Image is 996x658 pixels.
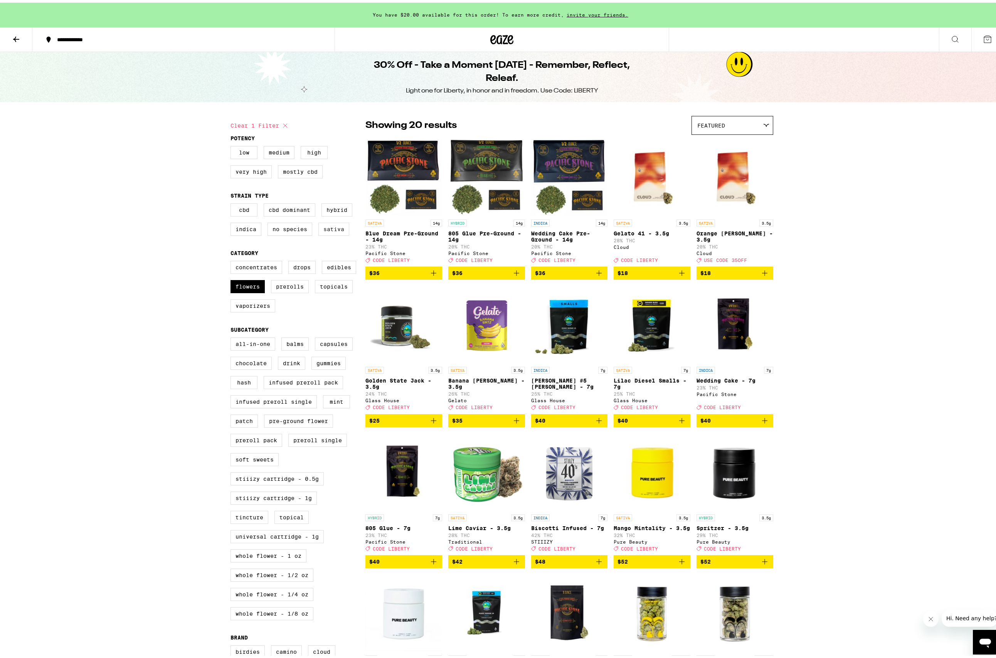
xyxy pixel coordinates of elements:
[448,389,525,394] p: 26% THC
[697,264,773,277] button: Add to bag
[621,255,658,260] span: CODE LIBERTY
[704,544,741,549] span: CODE LIBERTY
[764,364,773,371] p: 7g
[230,412,258,425] label: Patch
[448,395,525,400] div: Gelato
[614,572,690,649] img: Pure Beauty - Lemon Head Smalls - 14.17g
[230,247,258,253] legend: Category
[617,556,628,562] span: $52
[452,267,463,274] span: $36
[278,354,305,367] label: Drink
[697,136,773,213] img: Cloud - Orange Runtz - 3.5g
[535,267,545,274] span: $36
[230,489,317,502] label: STIIIZY Cartridge - 1g
[531,375,608,387] p: [PERSON_NAME] #5 [PERSON_NAME] - 7g
[230,470,324,483] label: STIIIZY Cartridge - 0.5g
[365,572,442,649] img: Pure Beauty - Gush Mints 1:1 - 3.5g
[531,248,608,253] div: Pacific Stone
[365,395,442,400] div: Glass House
[274,508,309,521] label: Topical
[531,283,608,411] a: Open page for Donny Burger #5 Smalls - 7g from Glass House
[288,431,347,444] label: Preroll Single
[531,217,550,224] p: INDICA
[704,403,741,408] span: CODE LIBERTY
[614,264,690,277] button: Add to bag
[230,133,255,139] legend: Potency
[278,163,323,176] label: Mostly CBD
[704,255,747,260] span: USE CODE 35OFF
[433,512,442,519] p: 7g
[230,604,313,618] label: Whole Flower - 1/8 oz
[268,220,312,233] label: No Species
[531,136,608,213] img: Pacific Stone - Wedding Cake Pre-Ground - 14g
[614,242,690,247] div: Cloud
[614,512,632,519] p: SATIVA
[531,389,608,394] p: 25% THC
[362,56,642,82] h1: 30% Off - Take a Moment [DATE] - Remember, Reflect, Releaf.
[614,375,690,387] p: Lilac Diesel Smalls - 7g
[230,373,257,386] label: Hash
[759,512,773,519] p: 3.5g
[448,248,525,253] div: Pacific Stone
[230,297,275,310] label: Vaporizers
[448,411,525,425] button: Add to bag
[531,431,608,508] img: STIIIZY - Biscotti Infused - 7g
[535,556,545,562] span: $48
[531,283,608,360] img: Glass House - Donny Burger #5 Smalls - 7g
[448,530,525,535] p: 28% THC
[308,643,335,656] label: Cloud
[448,572,525,649] img: Glass House - Donny Burger #5 - 28g
[365,364,384,371] p: SATIVA
[373,10,564,15] span: You have $20.00 available for this order! To earn more credit,
[531,395,608,400] div: Glass House
[406,84,598,92] div: Light one for Liberty, in honor and in freedom. Use Code: LIBERTY
[448,431,525,508] img: Traditional - Lime Caviar - 3.5g
[614,364,632,371] p: SATIVA
[230,431,282,444] label: Preroll Pack
[448,283,525,411] a: Open page for Banana Runtz - 3.5g from Gelato
[697,512,715,519] p: HYBRID
[230,643,265,656] label: Birdies
[373,544,410,549] span: CODE LIBERTY
[535,415,545,421] span: $40
[428,364,442,371] p: 3.5g
[531,242,608,247] p: 20% THC
[365,283,442,360] img: Glass House - Golden State Jack - 3.5g
[697,522,773,529] p: Spritzer - 3.5g
[264,201,315,214] label: CBD Dominant
[614,395,690,400] div: Glass House
[230,190,269,196] legend: Strain Type
[323,393,350,406] label: Mint
[264,373,343,386] label: Infused Preroll Pack
[531,552,608,566] button: Add to bag
[456,544,493,549] span: CODE LIBERTY
[365,228,442,240] p: Blue Dream Pre-Ground - 14g
[365,375,442,387] p: Golden State Jack - 3.5g
[676,512,690,519] p: 3.5g
[448,522,525,529] p: Lime Caviar - 3.5g
[431,217,442,224] p: 14g
[365,136,442,264] a: Open page for Blue Dream Pre-Ground - 14g from Pacific Stone
[513,217,525,224] p: 14g
[614,389,690,394] p: 25% THC
[614,552,690,566] button: Add to bag
[697,120,725,126] span: Featured
[596,217,607,224] p: 14g
[614,522,690,529] p: Mango Mintality - 3.5g
[230,220,261,233] label: Indica
[373,255,410,260] span: CODE LIBERTY
[322,258,356,271] label: Edibles
[365,411,442,425] button: Add to bag
[531,522,608,529] p: Biscotti Infused - 7g
[617,267,628,274] span: $18
[448,264,525,277] button: Add to bag
[230,201,257,214] label: CBD
[697,242,773,247] p: 20% THC
[230,566,313,579] label: Whole Flower - 1/2 oz
[538,544,575,549] span: CODE LIBERTY
[697,431,773,552] a: Open page for Spritzer - 3.5g from Pure Beauty
[373,403,410,408] span: CODE LIBERTY
[448,217,467,224] p: HYBRID
[365,537,442,542] div: Pacific Stone
[531,537,608,542] div: STIIIZY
